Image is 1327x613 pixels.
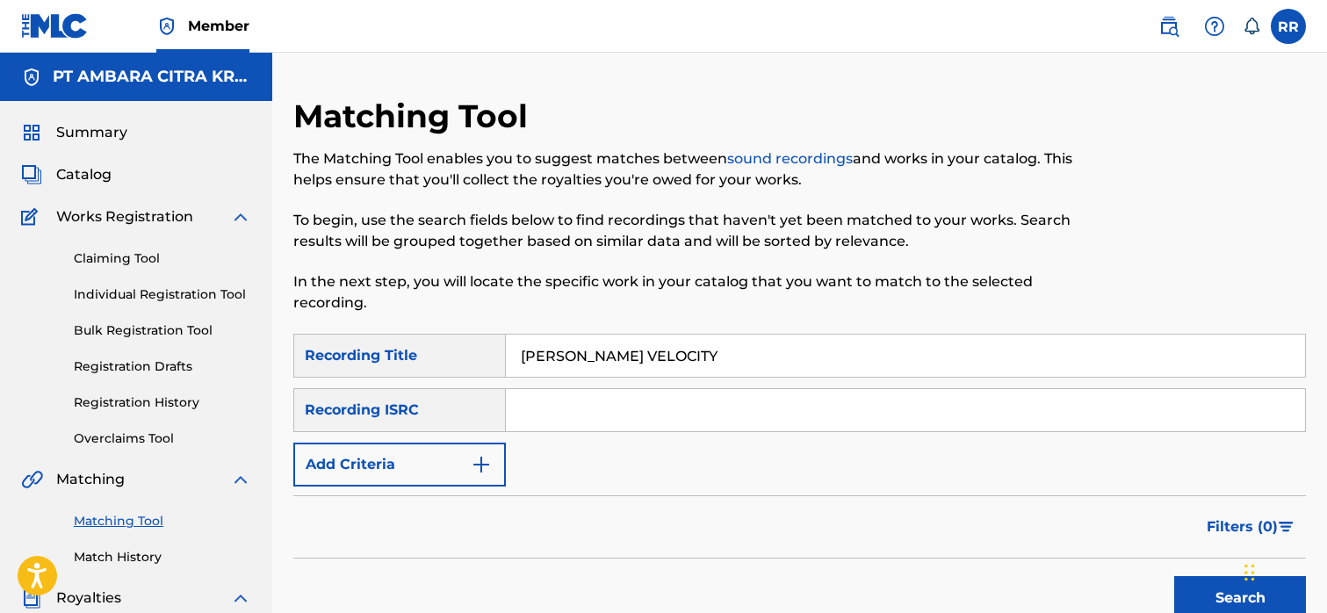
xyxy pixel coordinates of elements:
[1207,516,1278,537] span: Filters ( 0 )
[471,454,492,475] img: 9d2ae6d4665cec9f34b9.svg
[230,206,251,227] img: expand
[156,16,177,37] img: Top Rightsholder
[230,469,251,490] img: expand
[1244,546,1255,599] div: Drag
[74,393,251,412] a: Registration History
[74,321,251,340] a: Bulk Registration Tool
[1204,16,1225,37] img: help
[1243,18,1260,35] div: Notifications
[74,357,251,376] a: Registration Drafts
[21,164,112,185] a: CatalogCatalog
[727,150,853,167] a: sound recordings
[74,512,251,530] a: Matching Tool
[74,285,251,304] a: Individual Registration Tool
[230,588,251,609] img: expand
[21,588,42,609] img: Royalties
[293,148,1073,191] p: The Matching Tool enables you to suggest matches between and works in your catalog. This helps en...
[293,210,1073,252] p: To begin, use the search fields below to find recordings that haven't yet been matched to your wo...
[56,164,112,185] span: Catalog
[188,16,249,36] span: Member
[56,469,125,490] span: Matching
[56,206,193,227] span: Works Registration
[21,67,42,88] img: Accounts
[293,443,506,487] button: Add Criteria
[1278,377,1327,518] iframe: Resource Center
[1158,16,1179,37] img: search
[1279,522,1294,532] img: filter
[74,249,251,268] a: Claiming Tool
[56,122,127,143] span: Summary
[21,206,44,227] img: Works Registration
[1239,529,1327,613] iframe: Chat Widget
[74,429,251,448] a: Overclaims Tool
[293,97,537,136] h2: Matching Tool
[1197,9,1232,44] div: Help
[21,122,127,143] a: SummarySummary
[21,122,42,143] img: Summary
[74,548,251,566] a: Match History
[56,588,121,609] span: Royalties
[1271,9,1306,44] div: User Menu
[21,469,43,490] img: Matching
[21,13,89,39] img: MLC Logo
[53,67,251,87] h5: PT AMBARA CITRA KREATIF
[21,164,42,185] img: Catalog
[1151,9,1186,44] a: Public Search
[293,271,1073,314] p: In the next step, you will locate the specific work in your catalog that you want to match to the...
[1196,505,1306,549] button: Filters (0)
